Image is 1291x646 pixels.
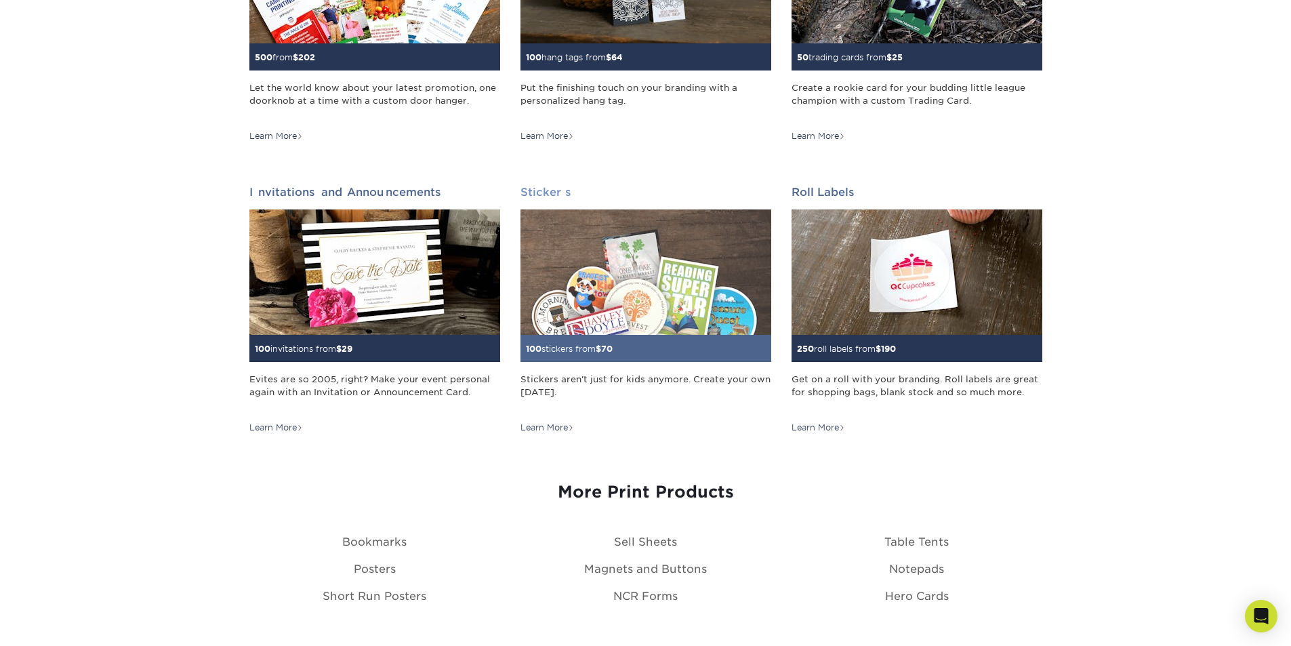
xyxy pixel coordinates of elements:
a: NCR Forms [613,590,678,603]
div: Learn More [792,130,845,142]
a: Invitations and Announcements 100invitations from$29 Evites are so 2005, right? Make your event p... [249,186,500,434]
span: $ [606,52,611,62]
h2: Stickers [520,186,771,199]
span: 100 [255,344,270,354]
div: Learn More [249,422,303,434]
div: Put the finishing touch on your branding with a personalized hang tag. [520,81,771,121]
span: 100 [526,344,541,354]
small: invitations from [255,344,352,354]
span: 25 [892,52,903,62]
img: Roll Labels [792,209,1042,335]
a: Stickers 100stickers from$70 Stickers aren't just for kids anymore. Create your own [DATE]. Learn... [520,186,771,434]
small: roll labels from [797,344,896,354]
span: 190 [881,344,896,354]
span: $ [596,344,601,354]
div: Open Intercom Messenger [1245,600,1277,632]
span: 64 [611,52,623,62]
div: Learn More [792,422,845,434]
a: Posters [354,563,396,576]
span: $ [336,344,342,354]
span: $ [293,52,298,62]
span: 202 [298,52,315,62]
span: 500 [255,52,272,62]
a: Sell Sheets [614,536,677,548]
small: stickers from [526,344,613,354]
span: 50 [797,52,808,62]
div: Let the world know about your latest promotion, one doorknob at a time with a custom door hanger. [249,81,500,121]
span: 100 [526,52,541,62]
div: Learn More [520,422,574,434]
div: Learn More [249,130,303,142]
div: Create a rookie card for your budding little league champion with a custom Trading Card. [792,81,1042,121]
a: Magnets and Buttons [584,563,707,576]
span: 70 [601,344,613,354]
a: Roll Labels 250roll labels from$190 Get on a roll with your branding. Roll labels are great for s... [792,186,1042,434]
h2: Invitations and Announcements [249,186,500,199]
h3: More Print Products [249,483,1042,502]
img: Stickers [520,209,771,335]
div: Get on a roll with your branding. Roll labels are great for shopping bags, blank stock and so muc... [792,373,1042,412]
a: Hero Cards [885,590,949,603]
small: hang tags from [526,52,623,62]
h2: Roll Labels [792,186,1042,199]
span: 250 [797,344,814,354]
div: Stickers aren't just for kids anymore. Create your own [DATE]. [520,373,771,412]
a: Notepads [889,563,944,576]
a: Short Run Posters [323,590,426,603]
a: Table Tents [884,536,949,548]
span: $ [886,52,892,62]
div: Learn More [520,130,574,142]
span: 29 [342,344,352,354]
div: Evites are so 2005, right? Make your event personal again with an Invitation or Announcement Card. [249,373,500,412]
small: from [255,52,315,62]
small: trading cards from [797,52,903,62]
a: Bookmarks [342,536,407,548]
img: Invitations and Announcements [249,209,500,335]
span: $ [876,344,881,354]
